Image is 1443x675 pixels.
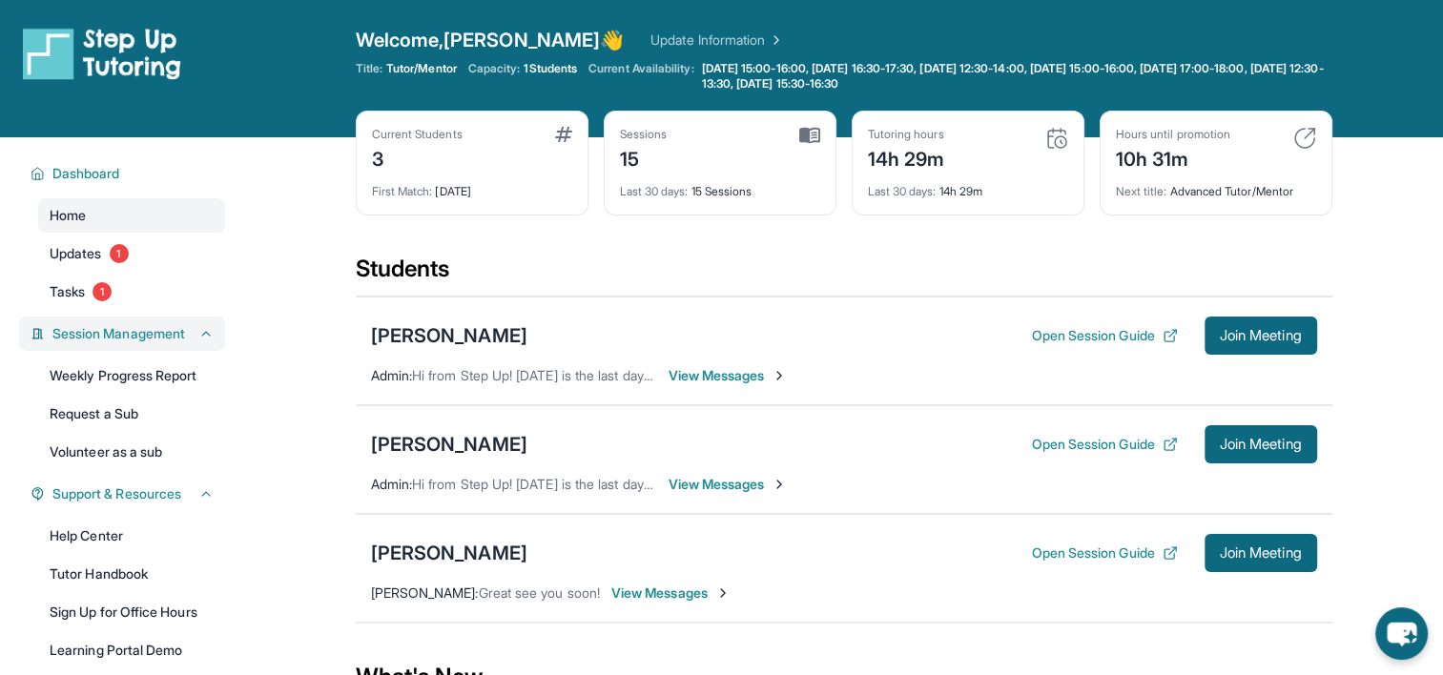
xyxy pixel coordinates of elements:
span: Admin : [371,367,412,383]
div: Hours until promotion [1116,127,1230,142]
div: [PERSON_NAME] [371,322,527,349]
div: 14h 29m [868,142,945,173]
button: Join Meeting [1205,534,1317,572]
span: Session Management [52,324,185,343]
span: [PERSON_NAME] : [371,584,479,601]
div: 15 [620,142,668,173]
span: Join Meeting [1220,439,1302,450]
span: Updates [50,244,102,263]
span: Join Meeting [1220,330,1302,341]
span: 1 [110,244,129,263]
img: card [1045,127,1068,150]
button: chat-button [1375,607,1428,660]
span: 1 Students [524,61,577,76]
span: Capacity: [468,61,521,76]
div: 15 Sessions [620,173,820,199]
span: View Messages [611,583,731,603]
a: Tasks1 [38,275,225,309]
button: Join Meeting [1205,425,1317,463]
span: Great see you soon! [479,584,600,601]
div: [PERSON_NAME] [371,540,527,566]
div: Students [356,254,1332,296]
div: [DATE] [372,173,572,199]
span: Current Availability: [588,61,693,92]
img: Chevron Right [765,31,784,50]
span: Tasks [50,282,85,301]
span: Dashboard [52,164,120,183]
span: Admin : [371,476,412,492]
img: logo [23,27,181,80]
img: Chevron-Right [715,585,731,601]
div: Advanced Tutor/Mentor [1116,173,1316,199]
a: Volunteer as a sub [38,435,225,469]
a: Weekly Progress Report [38,358,225,393]
span: First Match : [372,184,433,198]
span: Title: [356,61,382,76]
a: Sign Up for Office Hours [38,595,225,629]
button: Dashboard [45,164,214,183]
a: Updates1 [38,236,225,271]
img: Chevron-Right [772,477,787,492]
span: [DATE] 15:00-16:00, [DATE] 16:30-17:30, [DATE] 12:30-14:00, [DATE] 15:00-16:00, [DATE] 17:00-18:0... [702,61,1329,92]
span: View Messages [669,366,788,385]
a: Help Center [38,519,225,553]
span: Last 30 days : [620,184,689,198]
span: Support & Resources [52,484,181,503]
button: Open Session Guide [1031,543,1177,562]
button: Support & Resources [45,484,214,503]
a: [DATE] 15:00-16:00, [DATE] 16:30-17:30, [DATE] 12:30-14:00, [DATE] 15:00-16:00, [DATE] 17:00-18:0... [698,61,1332,92]
div: [PERSON_NAME] [371,431,527,458]
img: card [1293,127,1316,150]
button: Open Session Guide [1031,326,1177,345]
img: Chevron-Right [772,368,787,383]
a: Request a Sub [38,397,225,431]
button: Open Session Guide [1031,435,1177,454]
div: 3 [372,142,463,173]
div: Current Students [372,127,463,142]
button: Join Meeting [1205,317,1317,355]
img: card [799,127,820,144]
a: Learning Portal Demo [38,633,225,667]
span: Home [50,206,86,225]
div: Tutoring hours [868,127,945,142]
span: 1 [93,282,112,301]
a: Home [38,198,225,233]
a: Tutor Handbook [38,557,225,591]
img: card [555,127,572,142]
div: Sessions [620,127,668,142]
a: Update Information [650,31,784,50]
div: 10h 31m [1116,142,1230,173]
span: Welcome, [PERSON_NAME] 👋 [356,27,625,53]
span: View Messages [669,475,788,494]
span: Join Meeting [1220,547,1302,559]
div: 14h 29m [868,173,1068,199]
span: Last 30 days : [868,184,937,198]
button: Session Management [45,324,214,343]
span: Next title : [1116,184,1167,198]
span: Tutor/Mentor [386,61,457,76]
